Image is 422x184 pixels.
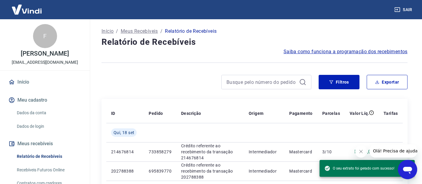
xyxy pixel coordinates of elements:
p: Pagamento [289,110,313,116]
iframe: Botão para abrir a janela de mensagens [398,160,417,179]
a: Início [7,75,83,89]
div: F [33,24,57,48]
button: Filtros [319,75,360,89]
a: Dados de login [14,120,83,133]
button: Sair [393,4,415,15]
a: Meus Recebíveis [121,28,158,35]
p: 695839770 [149,168,172,174]
button: Exportar [367,75,408,89]
p: Intermediador [249,168,280,174]
p: R$ 74,04 [354,148,374,155]
span: Qui, 18 set [114,130,134,136]
p: 202788388 [111,168,139,174]
p: Crédito referente ao recebimento da transação 214676814 [181,143,239,161]
p: Mastercard [289,149,313,155]
input: Busque pelo número do pedido [226,78,297,87]
span: Olá! Precisa de ajuda? [4,4,50,9]
p: Descrição [181,110,201,116]
p: Pedido [149,110,163,116]
p: 214676814 [111,149,139,155]
p: Parcelas [322,110,340,116]
p: [EMAIL_ADDRESS][DOMAIN_NAME] [12,59,78,66]
p: Valor Líq. [350,110,369,116]
p: [PERSON_NAME] [21,51,69,57]
a: Dados da conta [14,107,83,119]
p: 3/10 [322,149,340,155]
button: Meus recebíveis [7,137,83,150]
button: Meu cadastro [7,94,83,107]
h4: Relatório de Recebíveis [102,36,408,48]
p: 733858279 [149,149,172,155]
img: Vindi [7,0,46,19]
p: Crédito referente ao recebimento da transação 202788388 [181,162,239,180]
p: / [116,28,118,35]
iframe: Fechar mensagem [355,146,367,158]
iframe: Mensagem da empresa [369,144,417,158]
a: Relatório de Recebíveis [14,150,83,163]
p: Mastercard [289,168,313,174]
a: Saiba como funciona a programação dos recebimentos [284,48,408,55]
span: O seu extrato foi gerado com sucesso! [324,165,394,171]
p: Tarifas [384,110,398,116]
p: Intermediador [249,149,280,155]
p: / [160,28,162,35]
a: Recebíveis Futuros Online [14,164,83,176]
p: ID [111,110,115,116]
a: Início [102,28,114,35]
p: Origem [249,110,263,116]
p: Relatório de Recebíveis [165,28,217,35]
